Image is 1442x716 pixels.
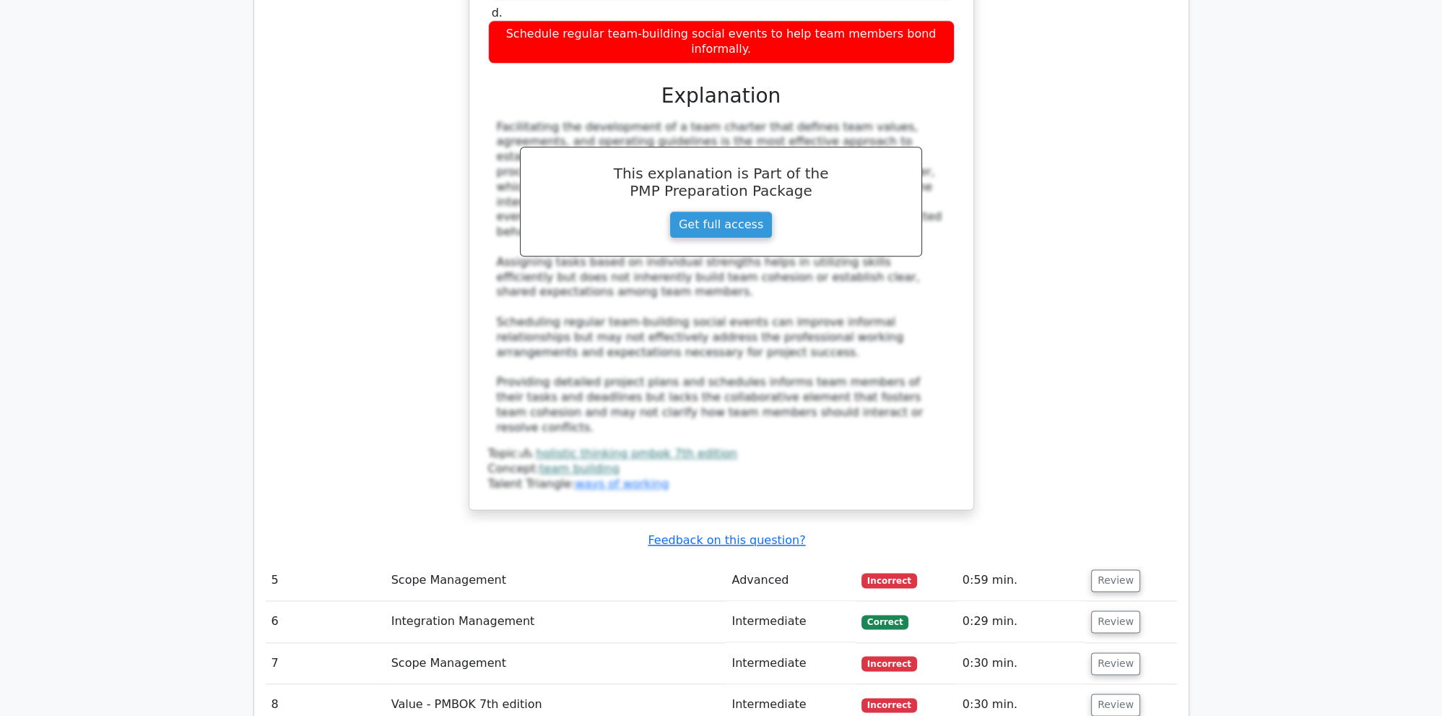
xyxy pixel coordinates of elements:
[266,643,386,684] td: 7
[861,615,908,629] span: Correct
[488,447,955,491] div: Talent Triangle:
[669,211,773,238] a: Get full access
[726,643,856,684] td: Intermediate
[266,560,386,601] td: 5
[266,601,386,642] td: 6
[492,6,503,20] span: d.
[861,656,917,670] span: Incorrect
[861,573,917,587] span: Incorrect
[386,601,726,642] td: Integration Management
[536,447,737,460] a: holistic thinking pmbok 7th edition
[726,560,856,601] td: Advanced
[539,462,620,475] a: team building
[1091,694,1140,716] button: Review
[488,462,955,477] div: Concept:
[497,84,946,108] h3: Explanation
[861,698,917,712] span: Incorrect
[648,533,805,547] a: Feedback on this question?
[488,20,955,64] div: Schedule regular team-building social events to help team members bond informally.
[957,560,1085,601] td: 0:59 min.
[575,477,669,491] a: ways of working
[1091,611,1140,633] button: Review
[957,601,1085,642] td: 0:29 min.
[386,643,726,684] td: Scope Management
[386,560,726,601] td: Scope Management
[957,643,1085,684] td: 0:30 min.
[1091,569,1140,592] button: Review
[726,601,856,642] td: Intermediate
[1091,652,1140,675] button: Review
[488,447,955,462] div: Topic:
[497,120,946,436] div: Facilitating the development of a team charter that defines team values, agreements, and operatin...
